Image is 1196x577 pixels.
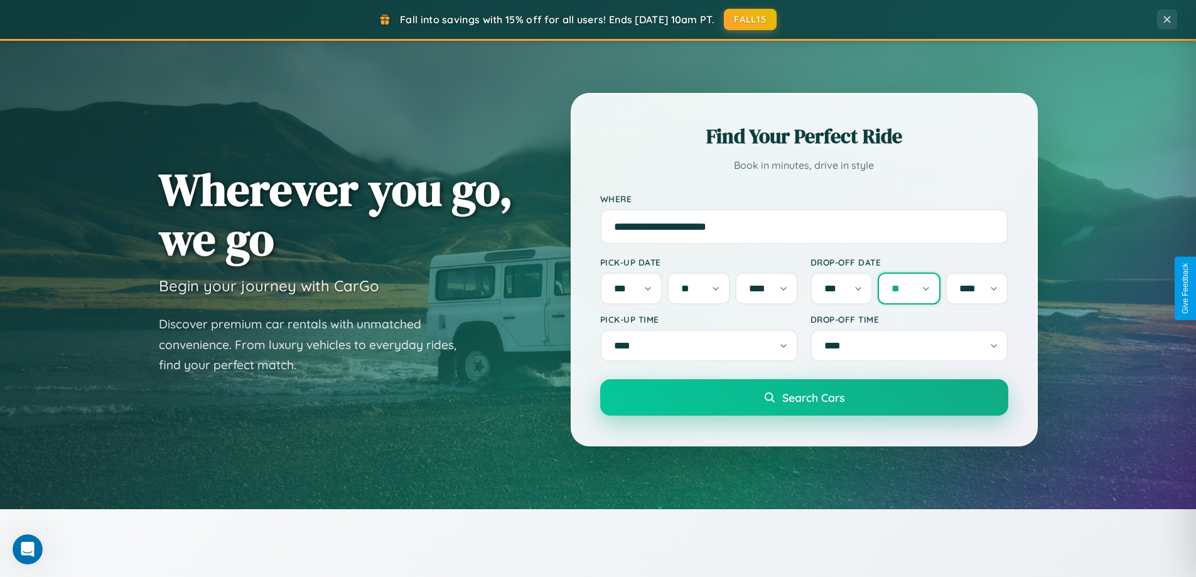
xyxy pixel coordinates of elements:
[13,534,43,564] iframe: Intercom live chat
[1181,263,1190,314] div: Give Feedback
[600,257,798,267] label: Pick-up Date
[600,122,1008,150] h2: Find Your Perfect Ride
[724,9,777,30] button: FALL15
[159,164,513,264] h1: Wherever you go, we go
[600,193,1008,204] label: Where
[400,13,714,26] span: Fall into savings with 15% off for all users! Ends [DATE] 10am PT.
[159,314,473,375] p: Discover premium car rentals with unmatched convenience. From luxury vehicles to everyday rides, ...
[811,257,1008,267] label: Drop-off Date
[782,391,844,404] span: Search Cars
[811,314,1008,325] label: Drop-off Time
[159,276,379,295] h3: Begin your journey with CarGo
[600,156,1008,175] p: Book in minutes, drive in style
[600,379,1008,416] button: Search Cars
[600,314,798,325] label: Pick-up Time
